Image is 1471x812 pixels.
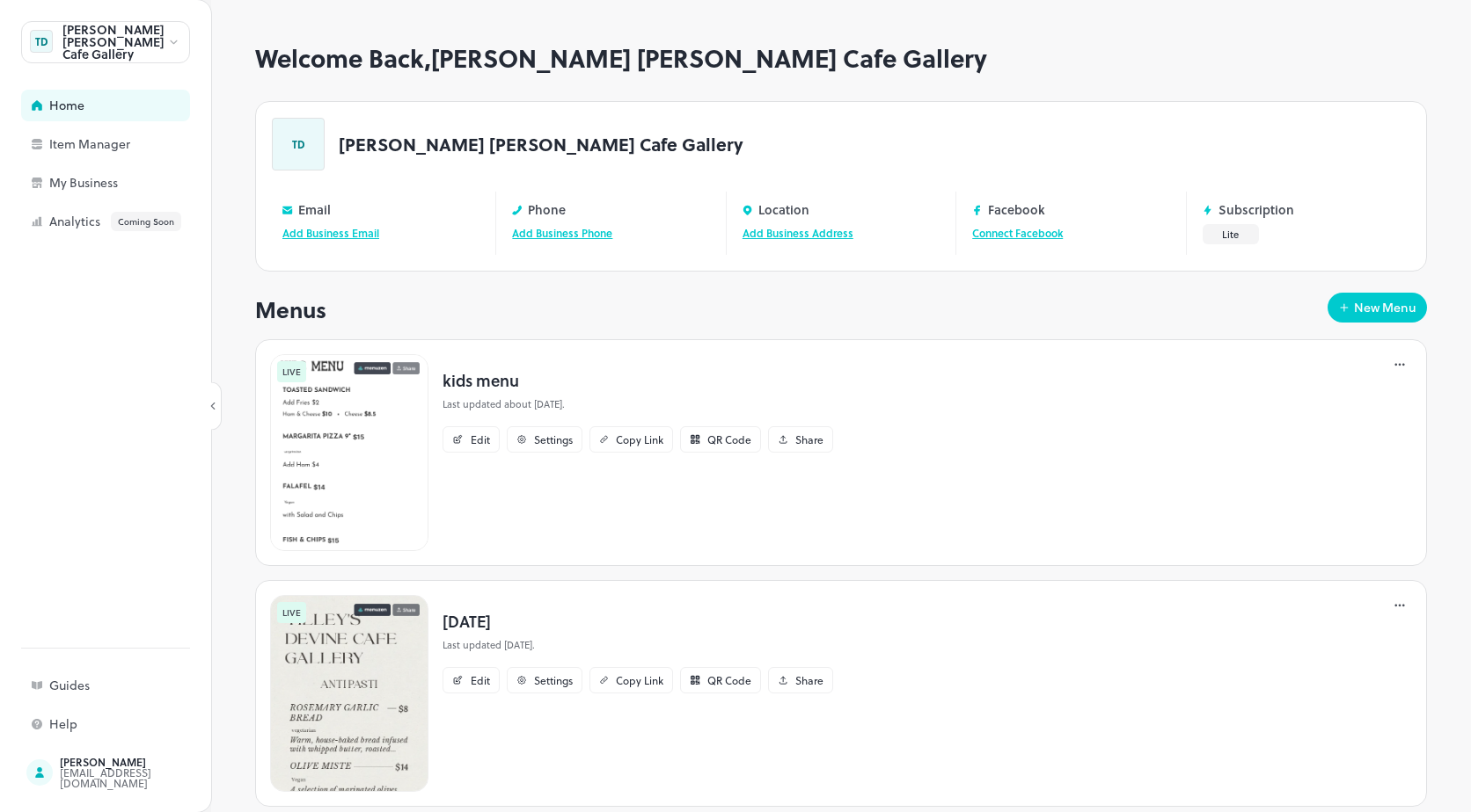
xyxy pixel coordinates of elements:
div: LIVE [277,602,306,623]
div: Home [49,99,225,112]
p: kids menu [443,368,833,392]
div: [PERSON_NAME] [60,757,225,767]
div: [EMAIL_ADDRESS][DOMAIN_NAME] [60,767,225,788]
div: Coming Soon [111,212,181,231]
h1: Welcome Back, [PERSON_NAME] [PERSON_NAME] Cafe Gallery [255,44,1427,73]
img: 1754456704565ptukihrj2m.png [270,595,428,792]
div: Share [795,434,823,445]
p: Menus [255,293,326,326]
div: LIVE [277,361,306,382]
div: Copy Link [616,675,663,685]
p: [PERSON_NAME] [PERSON_NAME] Cafe Gallery [339,135,743,153]
div: Settings [534,434,573,445]
div: Analytics [49,212,225,231]
a: Add Business Address [743,225,853,241]
div: Help [49,718,225,730]
p: [DATE] [443,609,833,633]
div: TD [272,118,325,170]
button: Lite [1203,224,1259,244]
a: Connect Facebook [972,225,1063,241]
div: QR Code [707,675,751,685]
img: 1751252046387cs5rw0ycd2v.png [270,354,428,551]
div: Share [795,675,823,685]
p: Last updated about [DATE]. [443,397,833,412]
div: New Menu [1354,301,1416,314]
div: Edit [471,675,490,685]
a: Add Business Phone [512,225,612,241]
div: Copy Link [616,434,663,445]
p: Phone [528,203,566,216]
p: Email [298,203,331,216]
p: Location [758,203,809,216]
div: Item Manager [49,138,225,150]
p: Last updated [DATE]. [443,638,833,653]
div: Settings [534,675,573,685]
div: [PERSON_NAME] [PERSON_NAME] Cafe Gallery [62,24,167,61]
div: TD [30,30,53,53]
div: My Business [49,177,225,189]
a: Add Business Email [282,225,379,241]
div: Guides [49,679,225,692]
p: Facebook [988,203,1045,216]
button: New Menu [1328,293,1427,323]
p: Subscription [1219,203,1294,216]
div: QR Code [707,434,751,445]
div: Edit [471,434,490,445]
